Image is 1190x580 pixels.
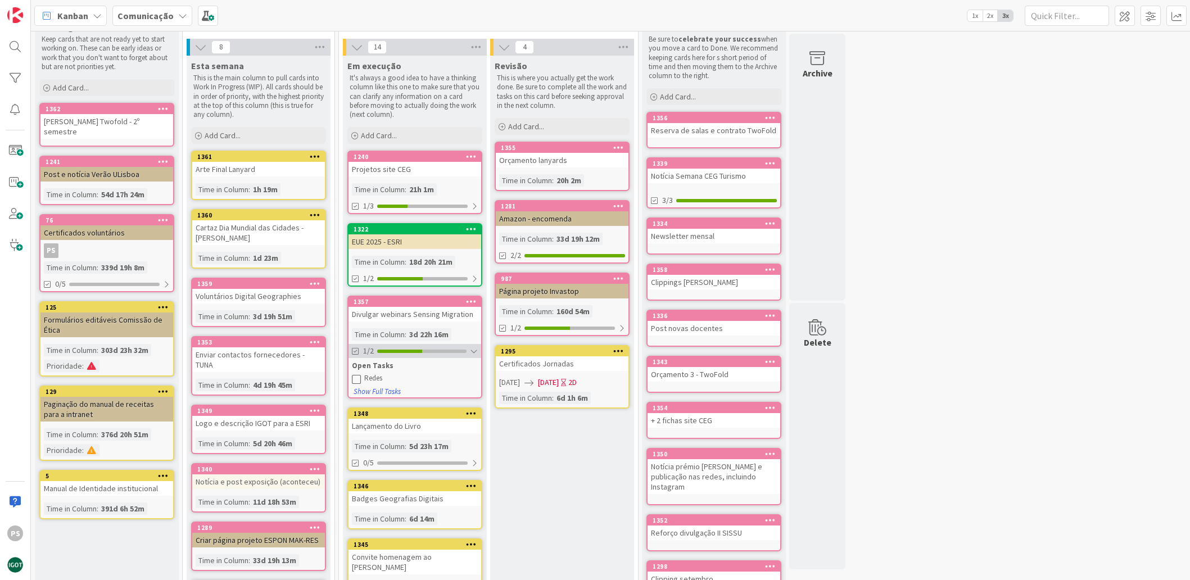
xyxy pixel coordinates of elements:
div: Reserva de salas e contrato TwoFold [648,123,780,138]
span: : [82,444,84,456]
div: 5Manual de Identidade institucional [40,471,173,496]
div: 1355 [496,143,628,153]
span: : [248,496,250,508]
span: : [405,328,406,341]
div: 391d 6h 52m [98,502,147,515]
div: 1354 [653,404,780,412]
div: 1352 [648,515,780,525]
div: 1336 [648,311,780,321]
div: Time in Column [352,328,405,341]
span: 8 [211,40,230,54]
div: 1356 [653,114,780,122]
div: Convite homenagem ao [PERSON_NAME] [349,550,481,574]
div: 1345 [354,541,481,549]
div: EUE 2025 - ESRI [349,234,481,249]
span: : [82,360,84,372]
div: 1362 [46,105,173,113]
div: 1240Projetos site CEG [349,152,481,176]
span: Em execução [347,60,401,71]
div: 11d 18h 53m [250,496,299,508]
div: 1350Notícia prémio [PERSON_NAME] e publicação nas redes, incluindo Instagram [648,449,780,494]
div: Formulários editáveis Comissão de Ética [40,312,173,337]
div: 1360Cartaz Dia Mundial das Cidades - [PERSON_NAME] [192,210,325,245]
span: : [248,437,250,450]
div: 376d 20h 51m [98,428,151,441]
div: 1349 [192,406,325,416]
div: Paginação do manual de receitas para a intranet [40,397,173,422]
div: 6d 1h 6m [554,392,591,404]
div: 1281 [496,201,628,211]
div: 1350 [648,449,780,459]
div: Time in Column [196,554,248,567]
span: Kanban [57,9,88,22]
div: 5 [40,471,173,481]
div: 6d 14m [406,513,437,525]
p: It's always a good idea to have a thinking column like this one to make sure that you can clarify... [350,74,480,119]
b: Comunicação [117,10,174,21]
span: Add Card... [508,121,544,132]
div: 1361 [197,153,325,161]
input: Quick Filter... [1025,6,1109,26]
span: 2x [983,10,998,21]
span: : [248,183,250,196]
div: 1358 [648,265,780,275]
div: 1359Voluntários Digital Geographies [192,279,325,303]
div: 1340 [192,464,325,474]
div: 1241 [46,158,173,166]
div: 1343Orçamento 3 - TwoFold [648,357,780,382]
div: 1343 [648,357,780,367]
div: Orçamento 3 - TwoFold [648,367,780,382]
div: 129 [46,388,173,396]
div: 1289 [197,524,325,532]
div: 1289 [192,523,325,533]
div: 1352 [653,516,780,524]
div: 1346 [349,481,481,491]
div: Time in Column [352,440,405,452]
div: + 2 fichas site CEG [648,413,780,428]
div: 1334 [653,220,780,228]
div: 1334 [648,219,780,229]
div: 1359 [197,280,325,288]
div: Orçamento lanyards [496,153,628,167]
button: Show Full Tasks [353,386,401,398]
div: 1336 [653,312,780,320]
span: 1x [967,10,983,21]
div: Time in Column [196,379,248,391]
div: 1340Notícia e post exposição (aconteceu) [192,464,325,489]
div: 76 [40,215,173,225]
div: Time in Column [352,256,405,268]
div: 1343 [653,358,780,366]
div: 1356 [648,113,780,123]
div: Divulgar webinars Sensing Migration [349,307,481,321]
span: 0/5 [55,278,66,290]
div: 21h 1m [406,183,437,196]
span: 14 [368,40,387,54]
div: Delete [804,336,831,349]
div: 1336Post novas docentes [648,311,780,336]
div: 1322 [349,224,481,234]
div: [PERSON_NAME] Twofold - 2º semestre [40,114,173,139]
div: 1240 [354,153,481,161]
span: 0/5 [363,457,374,469]
div: PS [40,243,173,258]
div: Post e notícia Verão ULisboa [40,167,173,182]
div: 1281Amazon - encomenda [496,201,628,226]
span: 3/3 [662,194,673,206]
div: 125Formulários editáveis Comissão de Ética [40,302,173,337]
div: Newsletter mensal [648,229,780,243]
div: 1340 [197,465,325,473]
div: Time in Column [44,344,97,356]
div: Clippings [PERSON_NAME] [648,275,780,289]
div: 339d 19h 8m [98,261,147,274]
div: 1353Enviar contactos fornecedores - TUNA [192,337,325,372]
div: 1339 [653,160,780,167]
span: Add Card... [205,130,241,141]
div: 125 [40,302,173,312]
div: 1359 [192,279,325,289]
div: 1289Criar página projeto ESPON MAK-RES [192,523,325,547]
div: 1241 [40,157,173,167]
span: : [248,379,250,391]
div: 1358Clippings [PERSON_NAME] [648,265,780,289]
div: Certificados Jornadas [496,356,628,371]
div: Time in Column [44,261,97,274]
